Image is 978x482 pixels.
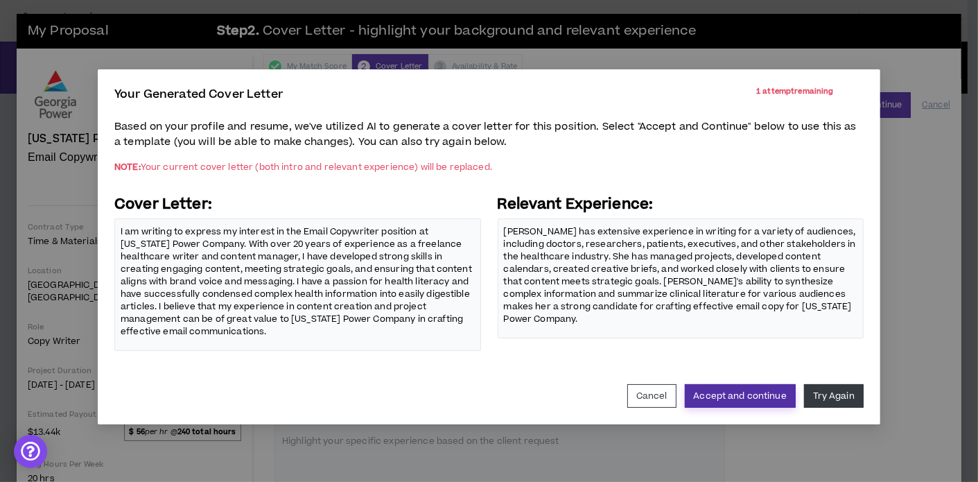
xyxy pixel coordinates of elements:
p: 1 attempt remaining [756,86,834,114]
span: NOTE: [114,161,141,173]
p: Relevant Experience: [498,195,864,214]
p: [PERSON_NAME] has extensive experience in writing for a variety of audiences, including doctors, ... [504,225,857,327]
p: Based on your profile and resume, we've utilized AI to generate a cover letter for this position.... [114,119,864,150]
button: Accept and continue [685,384,796,408]
div: Open Intercom Messenger [14,435,47,468]
p: Your Generated Cover Letter [114,86,283,103]
button: Try Again [804,384,864,408]
p: Cover Letter: [114,195,480,214]
p: Your current cover letter (both intro and relevant experience) will be replaced. [114,162,864,173]
p: I am writing to express my interest in the Email Copywriter position at [US_STATE] Power Company.... [121,225,474,339]
button: Cancel [627,384,676,408]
